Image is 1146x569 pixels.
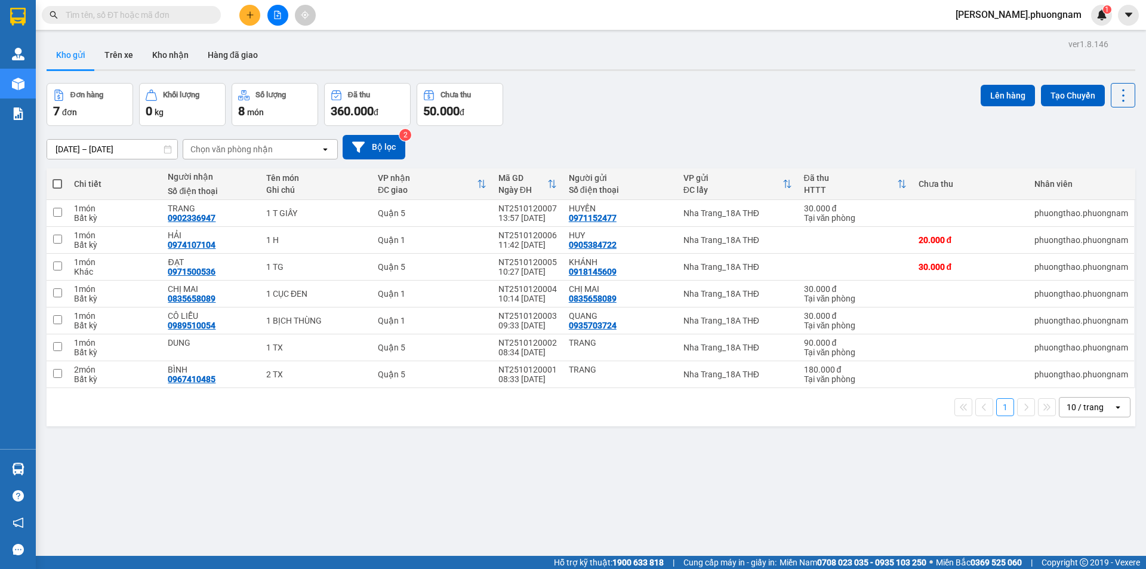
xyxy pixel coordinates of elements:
[804,213,907,223] div: Tại văn phòng
[981,85,1035,106] button: Lên hàng
[498,365,557,374] div: NT2510120001
[247,107,264,117] span: món
[683,556,777,569] span: Cung cấp máy in - giấy in:
[168,294,215,303] div: 0835658089
[569,267,617,276] div: 0918145609
[569,321,617,330] div: 0935703724
[1034,343,1128,352] div: phuongthao.phuongnam
[498,230,557,240] div: NT2510120006
[498,267,557,276] div: 10:27 [DATE]
[804,185,897,195] div: HTTT
[348,91,370,99] div: Đã thu
[936,556,1022,569] span: Miền Bắc
[168,284,254,294] div: CHỊ MAI
[1034,235,1128,245] div: phuongthao.phuongnam
[266,185,366,195] div: Ghi chú
[804,347,907,357] div: Tại văn phòng
[569,294,617,303] div: 0835658089
[804,173,897,183] div: Đã thu
[780,556,926,569] span: Miền Nam
[168,267,215,276] div: 0971500536
[255,91,286,99] div: Số lượng
[683,235,792,245] div: Nha Trang_18A THĐ
[266,316,366,325] div: 1 BỊCH THÙNG
[163,91,199,99] div: Khối lượng
[321,144,330,154] svg: open
[295,5,316,26] button: aim
[74,311,156,321] div: 1 món
[378,370,486,379] div: Quận 5
[12,463,24,475] img: warehouse-icon
[12,48,24,60] img: warehouse-icon
[139,83,226,126] button: Khối lượng0kg
[168,230,254,240] div: HẢI
[804,321,907,330] div: Tại văn phòng
[683,370,792,379] div: Nha Trang_18A THĐ
[817,558,926,567] strong: 0708 023 035 - 0935 103 250
[168,338,254,347] div: DUNG
[804,294,907,303] div: Tại văn phòng
[569,185,671,195] div: Số điện thoại
[929,560,933,565] span: ⚪️
[324,83,411,126] button: Đã thu360.000đ
[569,311,671,321] div: QUANG
[74,294,156,303] div: Bất kỳ
[1067,401,1104,413] div: 10 / trang
[168,186,254,196] div: Số điện thoại
[804,365,907,374] div: 180.000 đ
[378,262,486,272] div: Quận 5
[498,204,557,213] div: NT2510120007
[1118,5,1139,26] button: caret-down
[378,289,486,299] div: Quận 1
[498,284,557,294] div: NT2510120004
[683,185,783,195] div: ĐC lấy
[266,262,366,272] div: 1 TG
[440,91,471,99] div: Chưa thu
[155,107,164,117] span: kg
[13,490,24,502] span: question-circle
[74,267,156,276] div: Khác
[378,316,486,325] div: Quận 1
[1068,38,1108,51] div: ver 1.8.146
[683,173,783,183] div: VP gửi
[569,365,671,374] div: TRANG
[919,179,1022,189] div: Chưa thu
[12,107,24,120] img: solution-icon
[804,204,907,213] div: 30.000 đ
[804,338,907,347] div: 90.000 đ
[498,213,557,223] div: 13:57 [DATE]
[498,321,557,330] div: 09:33 [DATE]
[804,311,907,321] div: 30.000 đ
[569,173,671,183] div: Người gửi
[74,240,156,250] div: Bất kỳ
[569,213,617,223] div: 0971152477
[66,8,207,21] input: Tìm tên, số ĐT hoặc mã đơn
[266,235,366,245] div: 1 H
[804,374,907,384] div: Tại văn phòng
[498,257,557,267] div: NT2510120005
[946,7,1091,22] span: [PERSON_NAME].phuongnam
[1105,5,1109,14] span: 1
[1034,370,1128,379] div: phuongthao.phuongnam
[343,135,405,159] button: Bộ lọc
[301,11,309,19] span: aim
[569,338,671,347] div: TRANG
[47,140,177,159] input: Select a date range.
[168,311,254,321] div: CÔ LIỄU
[569,284,671,294] div: CHỊ MAI
[378,173,477,183] div: VP nhận
[74,230,156,240] div: 1 món
[498,311,557,321] div: NT2510120003
[498,185,547,195] div: Ngày ĐH
[74,374,156,384] div: Bất kỳ
[70,91,103,99] div: Đơn hàng
[12,78,24,90] img: warehouse-icon
[74,204,156,213] div: 1 món
[168,204,254,213] div: TRANG
[266,343,366,352] div: 1 TX
[460,107,464,117] span: đ
[569,204,671,213] div: HUYỀN
[569,240,617,250] div: 0905384722
[378,208,486,218] div: Quận 5
[239,5,260,26] button: plus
